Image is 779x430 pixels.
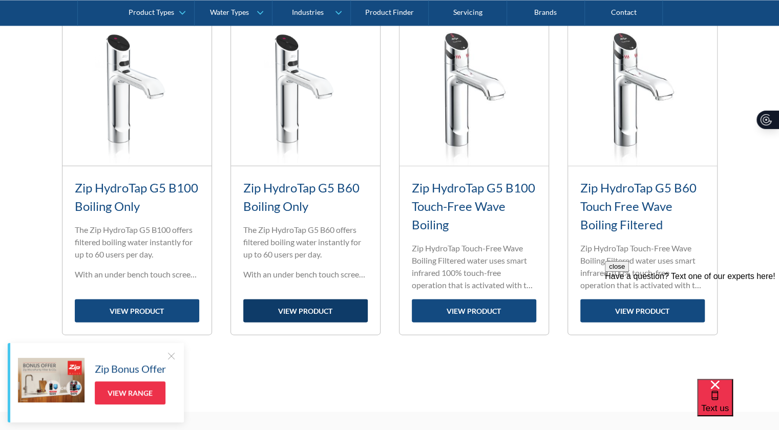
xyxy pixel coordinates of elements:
[75,223,199,260] p: The Zip HydroTap G5 B100 offers filtered boiling water instantly for up to 60 users per day.
[399,16,549,165] img: Zip HydroTap G5 B100 Touch-Free Wave Boiling
[75,268,199,280] p: With an under bench touch screen command centre, it offers optimum technology with 2 boiling wate...
[580,242,705,291] p: Zip HydroTap Touch-Free Wave Boiling Filtered water uses smart infrared 100% touch-free operation...
[243,180,360,213] a: Zip HydroTap G5 B60 Boiling Only
[243,223,368,260] p: The Zip HydroTap G5 B60 offers filtered boiling water instantly for up to 60 users per day.
[18,358,85,402] img: Zip Bonus Offer
[412,299,536,322] a: view product
[75,299,199,322] a: view product
[580,180,697,231] a: Zip HydroTap G5 B60 Touch Free Wave Boiling Filtered
[568,16,717,165] img: Zip HydroTap G5 B60 Touch Free Wave Boiling Filtered
[95,381,165,404] a: View Range
[243,268,368,280] p: With an under bench touch screen command centre, it offers optimum technology with 2 boiling wate...
[95,361,166,376] h5: Zip Bonus Offer
[75,180,198,213] a: Zip HydroTap G5 B100 Boiling Only
[605,261,779,384] iframe: podium webchat widget prompt
[412,180,535,231] a: Zip HydroTap G5 B100 Touch-Free Wave Boiling
[580,299,705,322] a: view product
[697,379,779,430] iframe: podium webchat widget bubble
[62,16,212,165] img: Zip HydroTap G5 B100 Boiling Only
[292,8,324,17] div: Industries
[129,8,174,17] div: Product Types
[210,8,249,17] div: Water Types
[231,16,380,165] img: Zip HydroTap G5 B60 Boiling Only
[243,299,368,322] a: view product
[412,242,536,291] p: Zip HydroTap Touch-Free Wave Boiling Filtered water uses smart infrared 100% touch-free operation...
